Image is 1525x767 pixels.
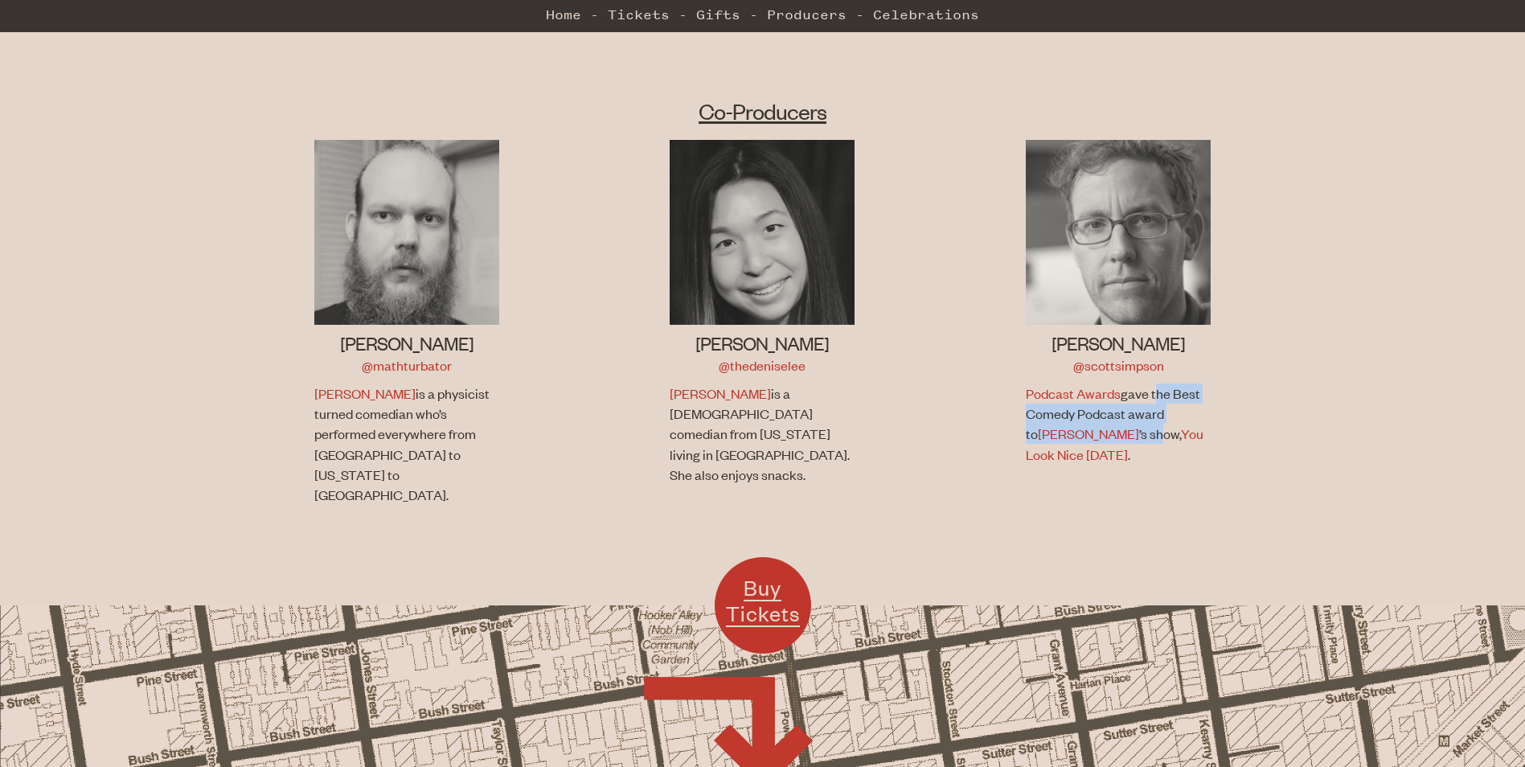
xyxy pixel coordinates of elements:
p: gave the Best Comedy Podcast award to ’s show, . [1026,383,1207,465]
img: Denise Lee [670,140,855,325]
a: @mathturbator [362,356,452,374]
img: Scott Simpson [1026,140,1211,325]
h3: [PERSON_NAME] [1026,330,1211,355]
a: @thedeniselee [719,356,806,374]
h3: [PERSON_NAME] [670,330,855,355]
img: Jon Allen [314,140,499,325]
a: Buy Tickets [715,557,811,654]
a: You Look Nice [DATE] [1026,425,1203,462]
a: Podcast Awards [1026,384,1121,402]
a: [PERSON_NAME] [314,384,416,402]
span: Buy Tickets [726,574,800,626]
a: [PERSON_NAME] [1038,425,1139,442]
a: [PERSON_NAME] [670,384,771,402]
p: is a physicist turned comedian who’s performed everywhere from [GEOGRAPHIC_DATA] to [US_STATE] to... [314,383,495,505]
h2: Co-Producers [229,96,1297,125]
p: is a [DEMOGRAPHIC_DATA] comedian from [US_STATE] living in [GEOGRAPHIC_DATA]. She also enjoys sna... [670,383,851,485]
h3: [PERSON_NAME] [314,330,499,355]
a: @scottsimpson [1073,356,1164,374]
